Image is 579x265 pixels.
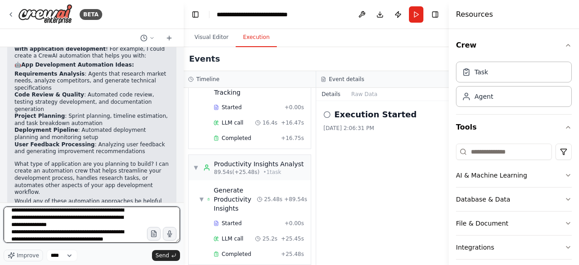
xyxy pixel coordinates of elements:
button: Hide left sidebar [189,8,202,21]
span: + 89.54s [284,196,307,203]
span: ▼ [193,164,199,171]
div: Database & Data [456,195,510,204]
li: : Automated deployment planning and monitoring setup [14,127,169,141]
li: : Automated code review, testing strategy development, and documentation generation [14,92,169,113]
span: Started [222,104,242,111]
strong: Project Planning [14,113,65,119]
div: Agent [475,92,493,101]
button: Execution [236,28,277,47]
button: Database & Data [456,188,572,211]
p: However, I can help you build ! For example, I could create a CrewAI automation that helps you with: [14,39,169,60]
span: + 0.00s [285,220,304,227]
span: Improve [17,252,39,259]
span: Started [222,220,242,227]
button: Click to speak your automation idea [163,227,176,241]
span: ▼ [199,196,204,203]
span: + 25.48s [281,251,304,258]
img: Logo [18,4,72,24]
p: What type of application are you planning to build? I can create an automation crew that helps st... [14,161,169,196]
strong: automations that assist with application development [14,39,168,52]
button: Start a new chat [162,33,176,43]
span: Completed [222,251,251,258]
strong: User Feedback Processing [14,141,95,148]
li: : Analyzing user feedback and generating improvement recommendations [14,141,169,155]
button: File & Document [456,212,572,235]
span: + 0.00s [285,104,304,111]
button: Hide right sidebar [429,8,441,21]
button: Send [152,250,180,261]
span: 25.2s [262,235,277,242]
span: LLM call [222,235,243,242]
span: 25.48s [264,196,283,203]
div: Task [475,67,488,77]
span: + 16.75s [281,135,304,142]
button: Raw Data [346,88,383,101]
strong: Code Review & Quality [14,92,84,98]
span: Generate Productivity Insights [214,186,257,213]
span: • 1 task [263,169,281,176]
div: BETA [80,9,102,20]
button: Tools [456,115,572,140]
button: Crew [456,33,572,58]
button: Integrations [456,236,572,259]
button: Upload files [147,227,161,241]
button: AI & Machine Learning [456,164,572,187]
button: Details [316,88,346,101]
h4: Resources [456,9,493,20]
span: + 16.47s [281,119,304,126]
div: Crew [456,58,572,114]
div: Productivity Insights Analyst [214,159,304,169]
span: Send [156,252,169,259]
nav: breadcrumb [217,10,305,19]
p: Would any of these automation approaches be helpful for your app development project? [14,198,169,212]
p: 🤖 [14,62,169,69]
li: : Sprint planning, timeline estimation, and task breakdown automation [14,113,169,127]
span: LLM call [222,119,243,126]
button: Improve [4,250,43,261]
h2: Events [189,53,220,65]
strong: App Development Automation Ideas: [21,62,134,68]
strong: Deployment Pipeline [14,127,78,133]
button: Switch to previous chat [137,33,158,43]
div: [DATE] 2:06:31 PM [323,125,441,132]
h3: Event details [329,76,364,83]
span: + 25.45s [281,235,304,242]
span: 89.54s (+25.48s) [214,169,260,176]
div: File & Document [456,219,508,228]
span: Completed [222,135,251,142]
h3: Timeline [196,76,219,83]
button: Visual Editor [187,28,236,47]
span: 16.4s [262,119,277,126]
h2: Execution Started [334,108,417,121]
div: AI & Machine Learning [456,171,527,180]
strong: Requirements Analysis [14,71,85,77]
li: : Agents that research market needs, analyze competitors, and generate technical specifications [14,71,169,92]
div: Integrations [456,243,494,252]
